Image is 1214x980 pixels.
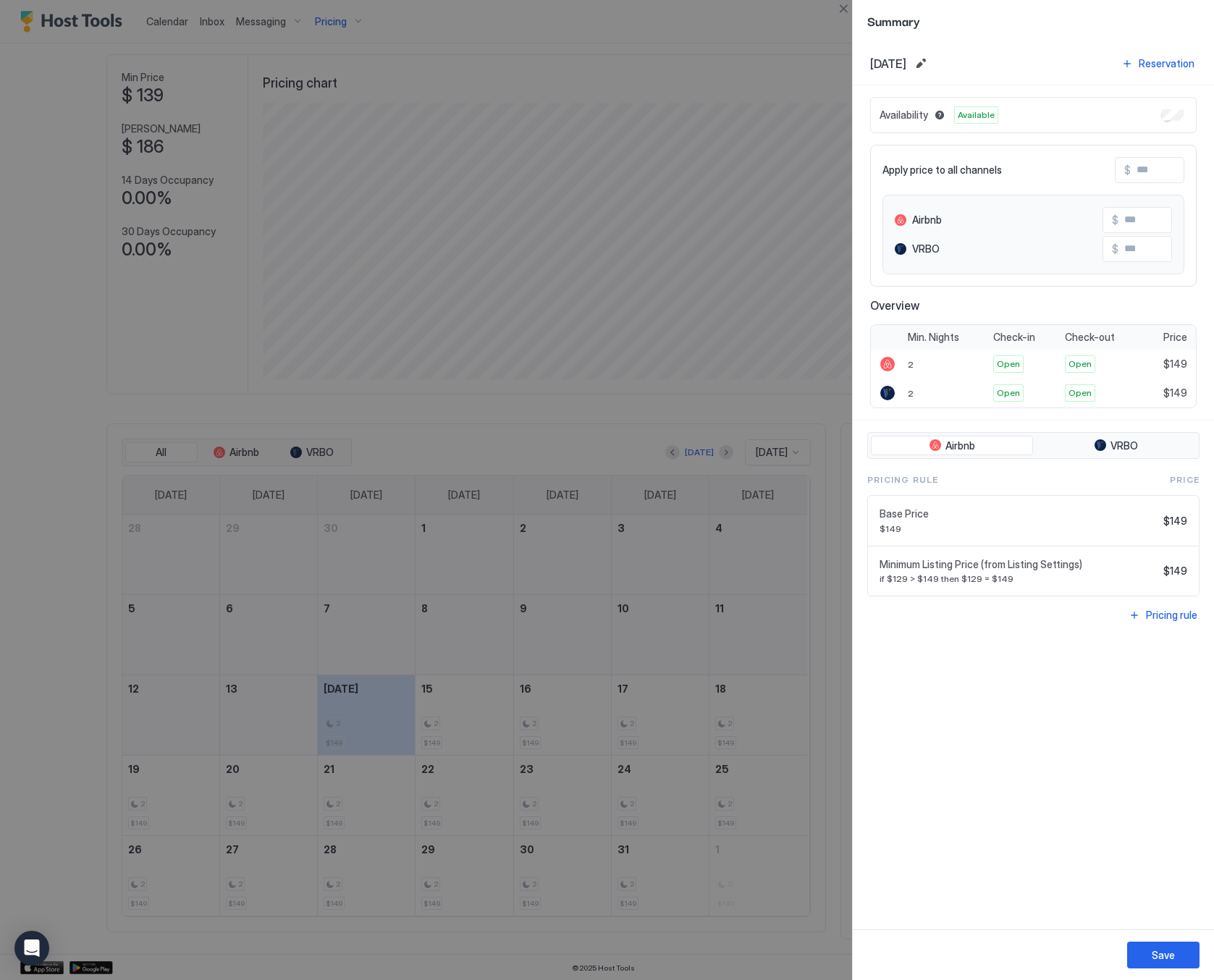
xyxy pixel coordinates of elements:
div: Save [1152,947,1175,963]
span: Pricing Rule [867,473,938,486]
span: Minimum Listing Price (from Listing Settings) [880,558,1158,571]
span: Airbnb [912,214,942,227]
span: Availability [880,109,928,122]
span: Price [1170,473,1200,486]
span: Open [997,358,1020,371]
span: $ [1112,214,1118,227]
span: Overview [870,298,1197,313]
span: Available [958,109,995,122]
span: Open [1068,358,1092,371]
span: $149 [1163,358,1187,371]
button: Reservation [1119,54,1197,73]
span: $149 [1163,515,1187,528]
div: Pricing rule [1146,607,1197,622]
span: Open [997,386,1020,400]
span: Open [1068,386,1092,400]
div: Open Intercom Messenger [14,931,49,966]
div: tab-group [867,432,1200,460]
span: Airbnb [945,439,975,452]
button: Edit date range [912,55,930,72]
button: Save [1127,942,1200,968]
span: $149 [880,523,1158,534]
button: Pricing rule [1126,605,1200,625]
span: [DATE] [870,56,906,71]
span: $ [1124,164,1131,177]
button: Blocked dates override all pricing rules and remain unavailable until manually unblocked [931,106,948,124]
span: Min. Nights [908,331,959,344]
span: Base Price [880,507,1158,520]
span: 2 [908,359,914,370]
button: VRBO [1036,436,1196,456]
span: 2 [908,388,914,399]
span: Check-out [1065,331,1115,344]
span: $149 [1163,386,1187,400]
span: VRBO [912,242,940,255]
button: Airbnb [871,436,1033,456]
span: if $129 > $149 then $129 = $149 [880,573,1158,584]
span: Check-in [993,331,1035,344]
span: $ [1112,242,1118,255]
span: VRBO [1110,439,1138,452]
span: Price [1163,331,1187,344]
span: Apply price to all channels [882,164,1002,177]
span: $149 [1163,565,1187,578]
div: Reservation [1139,56,1194,71]
span: Summary [867,12,1200,30]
